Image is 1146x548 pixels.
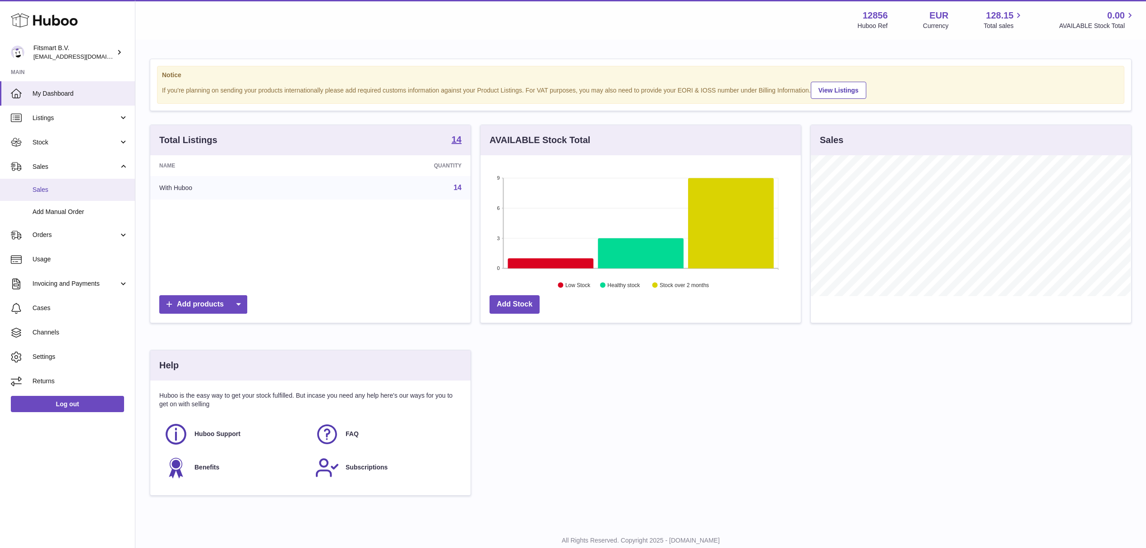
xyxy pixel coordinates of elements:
[929,9,948,22] strong: EUR
[32,138,119,147] span: Stock
[33,44,115,61] div: Fitsmart B.V.
[143,536,1139,545] p: All Rights Reserved. Copyright 2025 - [DOMAIN_NAME]
[150,155,319,176] th: Name
[497,265,499,271] text: 0
[820,134,843,146] h3: Sales
[159,295,247,314] a: Add products
[194,430,240,438] span: Huboo Support
[32,114,119,122] span: Listings
[32,163,119,171] span: Sales
[32,208,128,216] span: Add Manual Order
[159,359,179,372] h3: Help
[565,282,591,288] text: Low Stock
[607,282,640,288] text: Healthy stock
[159,391,462,409] p: Huboo is the easy way to get your stock fulfilled. But incase you need any help here's our ways f...
[315,455,457,480] a: Subscriptions
[984,9,1024,30] a: 128.15 Total sales
[490,134,590,146] h3: AVAILABLE Stock Total
[32,255,128,264] span: Usage
[986,9,1013,22] span: 128.15
[858,22,888,30] div: Huboo Ref
[452,135,462,146] a: 14
[194,463,219,472] span: Benefits
[319,155,471,176] th: Quantity
[346,463,388,472] span: Subscriptions
[984,22,1024,30] span: Total sales
[164,422,306,446] a: Huboo Support
[32,353,128,361] span: Settings
[497,205,499,211] text: 6
[453,184,462,191] a: 14
[497,236,499,241] text: 3
[923,22,949,30] div: Currency
[11,46,24,59] img: internalAdmin-12856@internal.huboo.com
[32,231,119,239] span: Orders
[32,304,128,312] span: Cases
[150,176,319,200] td: With Huboo
[32,279,119,288] span: Invoicing and Payments
[162,80,1119,99] div: If you're planning on sending your products internationally please add required customs informati...
[159,134,217,146] h3: Total Listings
[315,422,457,446] a: FAQ
[33,53,133,60] span: [EMAIL_ADDRESS][DOMAIN_NAME]
[32,328,128,337] span: Channels
[490,295,540,314] a: Add Stock
[32,377,128,385] span: Returns
[1059,22,1135,30] span: AVAILABLE Stock Total
[11,396,124,412] a: Log out
[162,71,1119,79] strong: Notice
[164,455,306,480] a: Benefits
[811,82,866,99] a: View Listings
[32,89,128,98] span: My Dashboard
[346,430,359,438] span: FAQ
[1107,9,1125,22] span: 0.00
[660,282,709,288] text: Stock over 2 months
[863,9,888,22] strong: 12856
[1059,9,1135,30] a: 0.00 AVAILABLE Stock Total
[497,175,499,181] text: 9
[452,135,462,144] strong: 14
[32,186,128,194] span: Sales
